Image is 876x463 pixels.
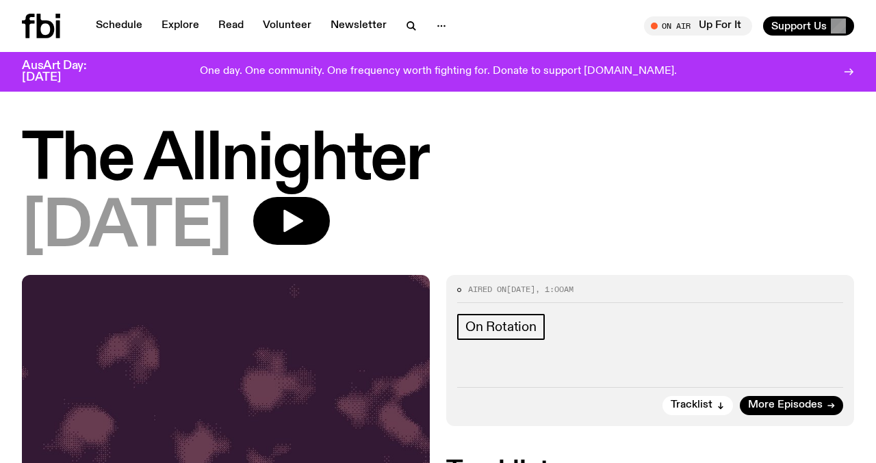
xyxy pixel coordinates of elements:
[22,130,854,191] h1: The Allnighter
[644,16,752,36] button: On AirUp For It
[210,16,252,36] a: Read
[22,197,231,259] span: [DATE]
[671,400,712,410] span: Tracklist
[468,284,506,295] span: Aired on
[771,20,827,32] span: Support Us
[763,16,854,36] button: Support Us
[322,16,395,36] a: Newsletter
[255,16,320,36] a: Volunteer
[465,319,537,334] span: On Rotation
[740,396,843,415] a: More Episodes
[535,284,574,295] span: , 1:00am
[200,66,677,78] p: One day. One community. One frequency worth fighting for. Donate to support [DOMAIN_NAME].
[22,60,109,83] h3: AusArt Day: [DATE]
[88,16,151,36] a: Schedule
[457,314,545,340] a: On Rotation
[506,284,535,295] span: [DATE]
[153,16,207,36] a: Explore
[748,400,823,410] span: More Episodes
[662,396,733,415] button: Tracklist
